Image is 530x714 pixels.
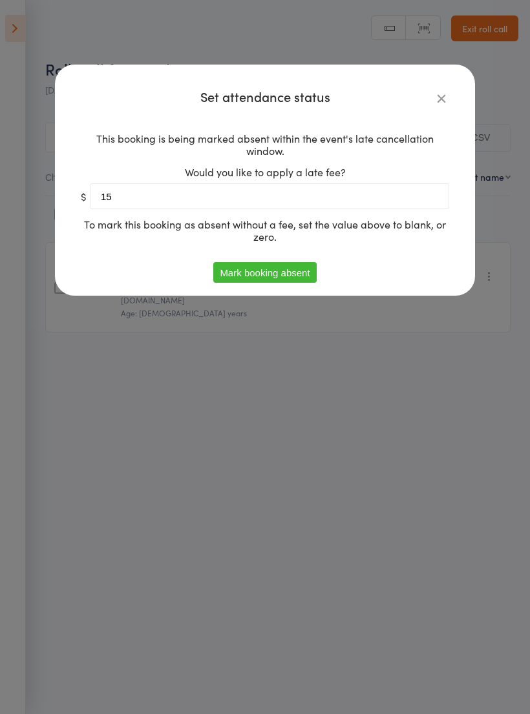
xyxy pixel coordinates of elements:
span: $ [81,190,87,203]
div: Would you like to apply a late fee? [81,166,449,178]
button: Mark booking absent [213,262,316,283]
h4: Set attendance status [81,90,449,103]
div: This booking is being marked absent within the event's late cancellation window. [81,132,449,157]
div: To mark this booking as absent without a fee, set the value above to blank, or zero. [81,218,449,243]
a: Close [434,90,449,106]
